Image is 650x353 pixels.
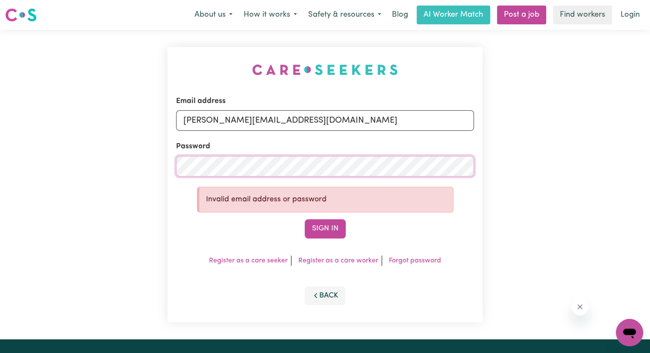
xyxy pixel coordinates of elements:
button: Sign In [305,219,346,238]
a: Careseekers logo [5,5,37,25]
img: Careseekers logo [5,7,37,23]
p: Invalid email address or password [206,194,446,205]
iframe: Button to launch messaging window [616,319,643,346]
a: Register as a care worker [298,257,378,264]
a: Blog [387,6,413,24]
span: Need any help? [5,6,52,13]
a: Forgot password [389,257,441,264]
a: Login [615,6,645,24]
a: Register as a care seeker [209,257,288,264]
button: Safety & resources [303,6,387,24]
button: Back [305,286,346,305]
label: Email address [176,96,226,107]
button: How it works [238,6,303,24]
iframe: Close message [571,298,588,315]
a: AI Worker Match [417,6,490,24]
a: Find workers [553,6,612,24]
input: Email address [176,110,474,131]
a: Post a job [497,6,546,24]
label: Password [176,141,210,152]
button: About us [189,6,238,24]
